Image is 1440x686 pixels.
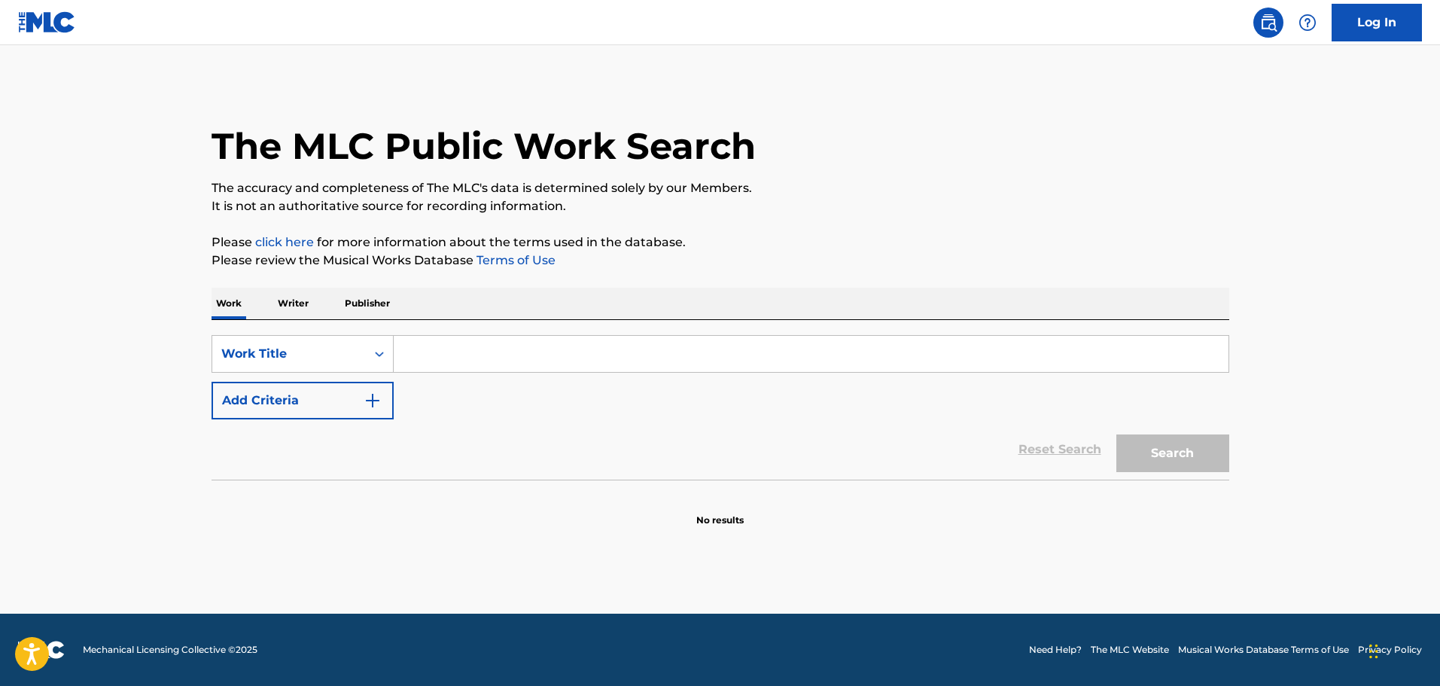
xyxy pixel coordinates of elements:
[212,197,1229,215] p: It is not an authoritative source for recording information.
[273,288,313,319] p: Writer
[212,382,394,419] button: Add Criteria
[18,641,65,659] img: logo
[221,345,357,363] div: Work Title
[1253,8,1283,38] a: Public Search
[18,11,76,33] img: MLC Logo
[1178,643,1349,657] a: Musical Works Database Terms of Use
[1369,629,1378,674] div: Drag
[212,252,1229,270] p: Please review the Musical Works Database
[212,335,1229,480] form: Search Form
[364,392,382,410] img: 9d2ae6d4665cec9f34b9.svg
[1259,14,1277,32] img: search
[255,235,314,249] a: click here
[1365,614,1440,686] iframe: Chat Widget
[1292,8,1323,38] div: Help
[1358,643,1422,657] a: Privacy Policy
[212,123,756,169] h1: The MLC Public Work Search
[83,643,257,657] span: Mechanical Licensing Collective © 2025
[473,253,556,267] a: Terms of Use
[212,288,246,319] p: Work
[212,179,1229,197] p: The accuracy and completeness of The MLC's data is determined solely by our Members.
[696,495,744,527] p: No results
[1091,643,1169,657] a: The MLC Website
[212,233,1229,252] p: Please for more information about the terms used in the database.
[340,288,394,319] p: Publisher
[1029,643,1082,657] a: Need Help?
[1332,4,1422,41] a: Log In
[1298,14,1317,32] img: help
